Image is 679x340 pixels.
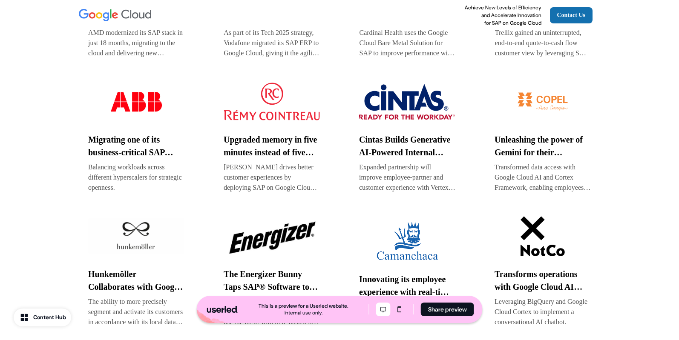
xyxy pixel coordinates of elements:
[495,297,591,327] p: Leveraging BigQuery and Google Cloud Cortex to implement a conversational AI chatbot.
[495,133,591,159] p: Unleashing the power of Gemini for their enterprise data with Google Cloud Cortex Framework and O...
[359,133,455,159] p: Cintas Builds Generative AI-Powered Internal Knowledge Center with Google Cloud
[14,309,71,326] button: Content Hub
[224,162,320,193] p: [PERSON_NAME] drives better customer experiences by deploying SAP on Google Cloud to enhance plan...
[259,303,348,309] div: This is a preview for a Userled website.
[88,133,184,159] p: Migrating one of its business-critical SAP systems to the cloud
[33,313,66,322] div: Content Hub
[224,268,320,293] p: The Energizer Bunny Taps SAP® Software to Power Finance Transformation on Google Cloud
[359,162,455,193] p: Expanded partnership will improve employee-partner and customer experience with Vertex AI Search
[88,268,184,293] p: Hunkemöller Collaborates with Google Cloud to Provide Data-Driven Retail Experience
[495,28,591,58] p: Trellix gained an uninterrupted, end-to-end quote-to-cash flow customer view by leveraging SAP on...
[421,303,474,316] button: Share preview
[224,133,320,159] p: Upgraded memory in five minutes instead of five weeks
[495,268,591,293] p: Transforms operations with Google Cloud AI Agents and Cortex Framework
[88,28,184,58] p: AMD modernized its SAP stack in just 18 months, migrating to the cloud and delivering new functio...
[360,28,455,58] p: Cardinal Health uses the Google Cloud Bare Metal Solution for SAP to improve performance with min...
[465,4,541,27] p: Achieve New Levels of Efficiency and Accelerate Innovation for SAP on Google Cloud
[88,162,184,193] p: Balancing workloads across different hyperscalers for strategic openness.
[285,309,322,316] div: Internal use only.
[392,303,407,316] button: Mobile mode
[224,28,319,58] p: As part of its Tech 2025 strategy, Vodafone migrated its SAP ERP to Google Cloud, giving it the a...
[359,273,455,298] p: Innovating its employee experience with real-time generative agents
[376,303,391,316] button: Desktop mode
[495,162,591,193] p: Transformed data access with Google Cloud AI and Cortex Framework, enabling employees to extract ...
[550,7,593,23] a: Contact Us
[88,297,184,327] p: The ability to more precisely segment and activate its customers in accordance with its local dat...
